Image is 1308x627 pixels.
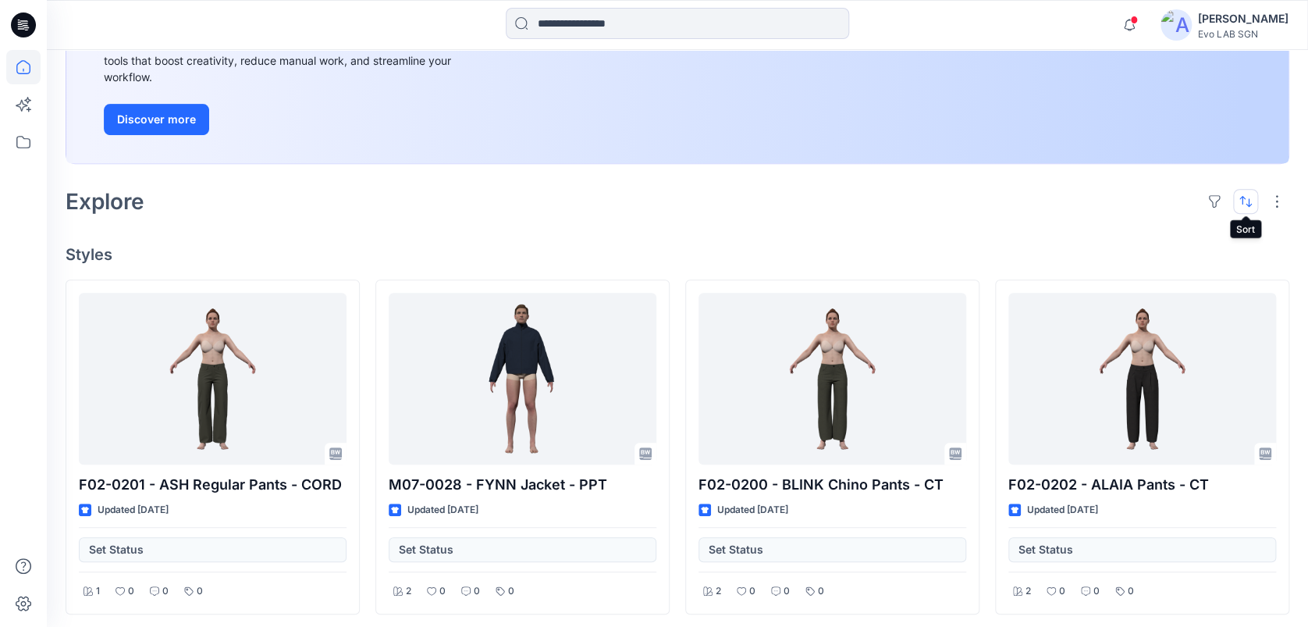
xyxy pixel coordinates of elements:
p: M07-0028 - FYNN Jacket - PPT [389,474,656,496]
a: F02-0201 - ASH Regular Pants - CORD [79,293,347,465]
p: 0 [818,583,824,600]
div: Explore ideas faster and recolor styles at scale with AI-powered tools that boost creativity, red... [104,36,455,85]
a: F02-0200 - BLINK Chino Pants - CT [698,293,966,465]
div: Evo LAB SGN [1198,28,1288,40]
p: Updated [DATE] [98,502,169,518]
p: 2 [1025,583,1031,600]
p: 1 [96,583,100,600]
p: 0 [162,583,169,600]
p: 0 [474,583,480,600]
p: F02-0202 - ALAIA Pants - CT [1008,474,1276,496]
p: 0 [508,583,514,600]
p: Updated [DATE] [717,502,788,518]
p: 0 [749,583,755,600]
p: F02-0200 - BLINK Chino Pants - CT [698,474,966,496]
p: F02-0201 - ASH Regular Pants - CORD [79,474,347,496]
a: F02-0202 - ALAIA Pants - CT [1008,293,1276,465]
p: 0 [128,583,134,600]
p: Updated [DATE] [407,502,478,518]
p: 2 [406,583,411,600]
a: M07-0028 - FYNN Jacket - PPT [389,293,656,465]
h4: Styles [66,245,1289,264]
p: 0 [784,583,790,600]
p: 0 [439,583,446,600]
div: [PERSON_NAME] [1198,9,1288,28]
p: 0 [197,583,203,600]
button: Discover more [104,104,209,135]
img: avatar [1160,9,1192,41]
p: 0 [1093,583,1100,600]
p: 2 [716,583,721,600]
a: Discover more [104,104,455,135]
p: 0 [1128,583,1134,600]
p: Updated [DATE] [1027,502,1098,518]
p: 0 [1059,583,1065,600]
h2: Explore [66,189,144,214]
